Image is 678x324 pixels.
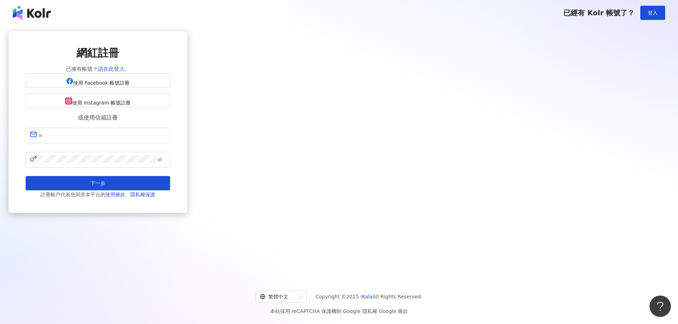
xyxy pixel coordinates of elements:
[72,100,131,106] span: 使用 Instagram 帳號註冊
[270,307,408,315] span: 本站採用 reCAPTCHA 保護機制
[315,292,422,301] span: Copyright © 2025 All Rights Reserved.
[260,291,296,302] div: 繁體中文
[563,9,635,17] span: 已經有 Kolr 帳號了？
[72,113,123,122] span: 或使用信箱註冊
[640,6,665,20] button: 登入
[26,190,170,199] span: 註冊帳戶代表您同意本平台的 、
[341,308,343,314] span: |
[13,6,51,20] img: logo
[343,308,377,314] a: Google 隱私權
[130,192,155,197] a: 隱私權保護
[157,157,162,162] span: eye-invisible
[105,192,125,197] a: 使用條款
[98,66,130,72] a: 請在此登入。
[77,46,119,60] span: 網紅註冊
[379,308,408,314] a: Google 條款
[361,294,373,299] a: iKala
[648,10,658,16] span: 登入
[26,176,170,190] button: 下一步
[377,308,379,314] span: |
[26,93,170,107] button: 使用 Instagram 帳號註冊
[90,180,105,186] span: 下一步
[650,296,671,317] iframe: Help Scout Beacon - Open
[73,80,130,86] span: 使用 Facebook 帳號註冊
[26,73,170,87] button: 使用 Facebook 帳號註冊
[66,65,130,73] span: 已擁有帳號？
